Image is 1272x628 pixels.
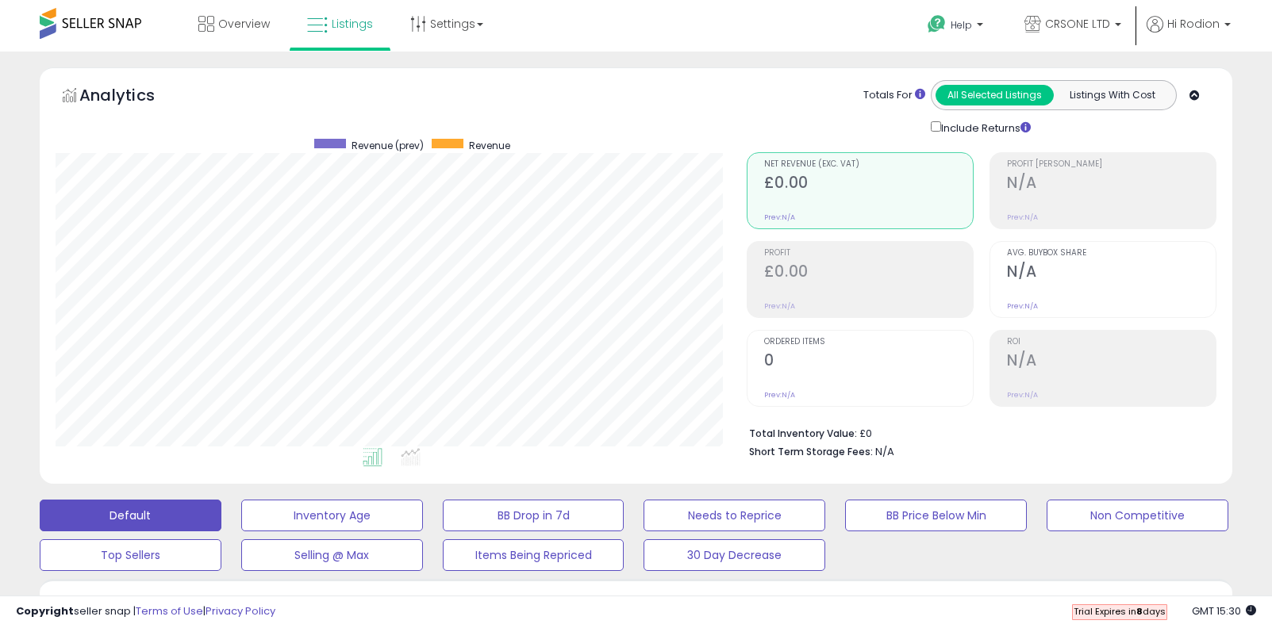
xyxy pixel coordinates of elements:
h2: 0 [764,351,973,373]
span: 2025-08-17 15:30 GMT [1192,603,1256,618]
button: Non Competitive [1047,500,1228,531]
span: Revenue (prev) [352,139,424,152]
button: Items Being Repriced [443,539,624,571]
span: ROI [1007,338,1216,347]
span: Listings [332,16,373,32]
span: Ordered Items [764,338,973,347]
span: Overview [218,16,270,32]
h2: N/A [1007,351,1216,373]
i: Get Help [927,14,947,34]
h2: N/A [1007,174,1216,195]
button: Top Sellers [40,539,221,571]
button: Inventory Age [241,500,423,531]
span: Trial Expires in days [1074,605,1166,618]
span: Avg. Buybox Share [1007,249,1216,258]
div: Totals For [863,88,925,103]
button: BB Drop in 7d [443,500,624,531]
span: N/A [875,444,894,459]
a: Terms of Use [136,603,203,618]
small: Prev: N/A [1007,301,1038,311]
small: Prev: N/A [1007,390,1038,400]
b: Short Term Storage Fees: [749,445,873,458]
button: Listings With Cost [1053,85,1171,105]
span: Profit [PERSON_NAME] [1007,160,1216,169]
small: Prev: N/A [764,390,795,400]
span: Net Revenue (Exc. VAT) [764,160,973,169]
small: Prev: N/A [764,213,795,222]
strong: Copyright [16,603,74,618]
div: seller snap | | [16,604,275,619]
button: All Selected Listings [936,85,1054,105]
div: Include Returns [919,118,1050,136]
b: 8 [1136,605,1143,618]
a: Hi Rodion [1147,16,1231,52]
b: Total Inventory Value: [749,427,857,440]
button: BB Price Below Min [845,500,1027,531]
span: Revenue [469,139,510,152]
h2: £0.00 [764,262,973,284]
button: Selling @ Max [241,539,423,571]
h2: N/A [1007,262,1216,284]
small: Prev: N/A [764,301,795,311]
button: 30 Day Decrease [644,539,825,571]
h5: Analytics [79,84,186,110]
li: £0 [749,423,1205,442]
a: Help [915,2,999,52]
button: Default [40,500,221,531]
h2: £0.00 [764,174,973,195]
span: Profit [764,249,973,258]
a: Privacy Policy [206,603,275,618]
button: Needs to Reprice [644,500,825,531]
small: Prev: N/A [1007,213,1038,222]
span: Hi Rodion [1167,16,1220,32]
span: CRSONE LTD [1045,16,1110,32]
p: Listing States: [1034,592,1232,607]
span: Help [951,18,972,32]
